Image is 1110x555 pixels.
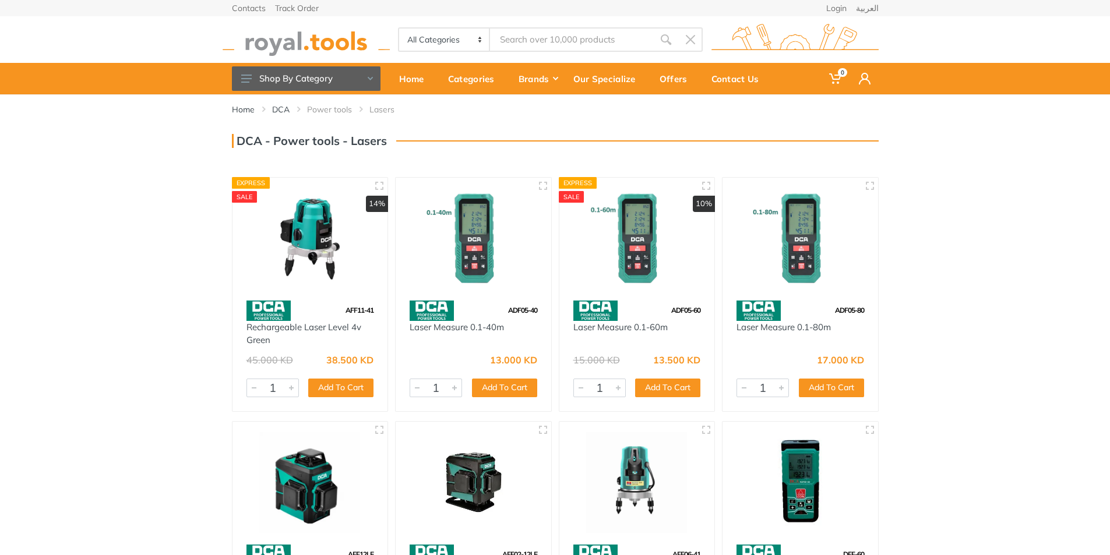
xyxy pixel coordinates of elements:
button: Add To Cart [799,379,864,397]
span: ADF05-60 [671,306,700,314]
div: Offers [651,66,703,91]
img: Royal Tools - Laser level with tripod (Green) 6 volt [570,432,704,533]
span: ADF05-40 [508,306,537,314]
img: royal.tools Logo [223,24,390,56]
a: Track Order [275,4,319,12]
li: Lasers [369,104,412,115]
div: Contact Us [703,66,775,91]
a: Home [232,104,255,115]
a: Power tools [307,104,352,115]
a: Laser Measure 0.1-40m [410,321,504,333]
img: Royal Tools - Laser Measure 0.1-40m [406,188,541,289]
div: 13.500 KD [653,355,700,365]
a: Login [826,4,847,12]
img: 58.webp [573,301,618,321]
span: 0 [838,68,847,77]
span: ADF05-80 [835,306,864,314]
div: Express [559,177,597,189]
div: 17.000 KD [817,355,864,365]
img: 58.webp [737,301,781,321]
div: SALE [559,191,584,203]
div: Categories [440,66,510,91]
a: Rechargeable Laser Level 4v Green [246,321,361,346]
img: royal.tools Logo [711,24,879,56]
a: Contacts [232,4,266,12]
select: Category [399,29,491,51]
img: Royal Tools - 4V Rechargeable Green Laser Level [406,432,541,533]
img: Royal Tools - Rechargeable Laser Level 4v Green [243,188,378,289]
h3: DCA - Power tools - Lasers [232,134,387,148]
a: Contact Us [703,63,775,94]
div: 13.000 KD [490,355,537,365]
a: 0 [821,63,851,94]
nav: breadcrumb [232,104,879,115]
div: 15.000 KD [573,355,620,365]
a: العربية [856,4,879,12]
div: Express [232,177,270,189]
a: Laser Measure 0.1-80m [737,321,831,333]
div: 38.500 KD [326,355,373,365]
a: Offers [651,63,703,94]
img: 58.webp [410,301,454,321]
div: 10% [693,196,715,212]
input: Site search [490,27,653,52]
img: Royal Tools - LASER DISTANCE METER 3 v 60 meter [733,432,868,533]
button: Add To Cart [635,379,700,397]
button: Add To Cart [472,379,537,397]
a: DCA [272,104,290,115]
a: Categories [440,63,510,94]
a: Laser Measure 0.1-60m [573,321,668,333]
div: 14% [366,196,388,212]
div: SALE [232,191,258,203]
img: Royal Tools - Laser Measure 0.1-60m [570,188,704,289]
button: Shop By Category [232,66,380,91]
img: 58.webp [246,301,291,321]
button: Add To Cart [308,379,373,397]
div: 45.000 KD [246,355,293,365]
span: AFF11-41 [346,306,373,314]
img: Royal Tools - 4V Rechargeable Green Laser Level [243,432,378,533]
div: Brands [510,66,565,91]
div: Home [391,66,440,91]
img: Royal Tools - Laser Measure 0.1-80m [733,188,868,289]
div: Our Specialize [565,66,651,91]
a: Home [391,63,440,94]
a: Our Specialize [565,63,651,94]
